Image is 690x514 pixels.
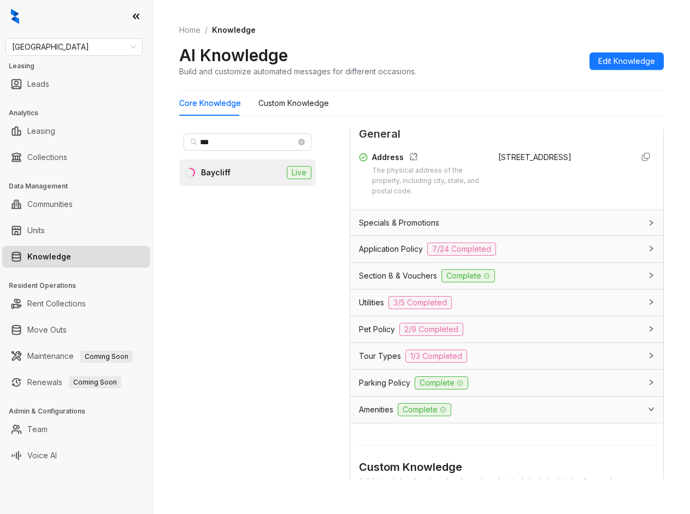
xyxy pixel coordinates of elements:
div: Custom Knowledge [359,459,654,476]
span: collapsed [648,272,654,279]
a: Home [177,24,203,36]
a: Leasing [27,120,55,142]
span: collapsed [648,326,654,332]
span: Utilities [359,297,384,309]
span: Amenities [359,404,393,416]
a: Rent Collections [27,293,86,315]
span: General [359,126,654,143]
span: close-circle [298,139,305,145]
div: Parking PolicyComplete [350,370,663,396]
h2: AI Knowledge [179,45,288,66]
a: RenewalsComing Soon [27,371,121,393]
div: Utilities3/5 Completed [350,290,663,316]
span: 1/3 Completed [405,350,467,363]
div: Application Policy7/24 Completed [350,236,663,262]
span: Fairfield [12,39,136,55]
span: Edit Knowledge [598,55,655,67]
div: Build and customize automated messages for different occasions. [179,66,416,77]
a: Team [27,418,48,440]
span: search [190,138,198,146]
span: Complete [398,403,451,416]
span: Complete [441,269,495,282]
div: Additional details related to Amenities that isn't included in the forms above. [359,476,654,488]
span: 2/9 Completed [399,323,463,336]
li: Renewals [2,371,150,393]
li: Knowledge [2,246,150,268]
li: / [205,24,208,36]
img: logo [11,9,19,24]
span: 7/24 Completed [427,243,496,256]
span: collapsed [648,245,654,252]
a: Leads [27,73,49,95]
span: Tour Types [359,350,401,362]
span: Complete [415,376,468,389]
h3: Data Management [9,181,152,191]
a: Voice AI [27,445,57,466]
span: collapsed [648,379,654,386]
span: collapsed [648,299,654,305]
div: [STREET_ADDRESS] [498,151,624,163]
li: Voice AI [2,445,150,466]
span: collapsed [648,352,654,359]
span: Section 8 & Vouchers [359,270,437,282]
li: Units [2,220,150,241]
span: 3/5 Completed [388,296,452,309]
div: Pet Policy2/9 Completed [350,316,663,342]
li: Maintenance [2,345,150,367]
a: Communities [27,193,73,215]
li: Collections [2,146,150,168]
a: Collections [27,146,67,168]
li: Team [2,418,150,440]
span: Application Policy [359,243,423,255]
h3: Admin & Configurations [9,406,152,416]
div: AmenitiesComplete [350,397,663,423]
h3: Leasing [9,61,152,71]
span: Coming Soon [80,351,133,363]
span: expanded [648,406,654,412]
span: Live [287,166,311,179]
a: Units [27,220,45,241]
li: Communities [2,193,150,215]
span: Knowledge [212,25,256,34]
div: The physical address of the property, including city, state, and postal code. [372,166,485,197]
h3: Resident Operations [9,281,152,291]
h3: Analytics [9,108,152,118]
button: Edit Knowledge [589,52,664,70]
li: Leasing [2,120,150,142]
a: Move Outs [27,319,67,341]
li: Move Outs [2,319,150,341]
span: collapsed [648,220,654,226]
div: Section 8 & VouchersComplete [350,263,663,289]
span: Parking Policy [359,377,410,389]
div: Custom Knowledge [258,97,329,109]
li: Leads [2,73,150,95]
div: Core Knowledge [179,97,241,109]
div: Baycliff [201,167,231,179]
span: Coming Soon [69,376,121,388]
div: Address [372,151,485,166]
span: Pet Policy [359,323,395,335]
span: Specials & Promotions [359,217,439,229]
a: Knowledge [27,246,71,268]
div: Tour Types1/3 Completed [350,343,663,369]
li: Rent Collections [2,293,150,315]
div: Specials & Promotions [350,210,663,235]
